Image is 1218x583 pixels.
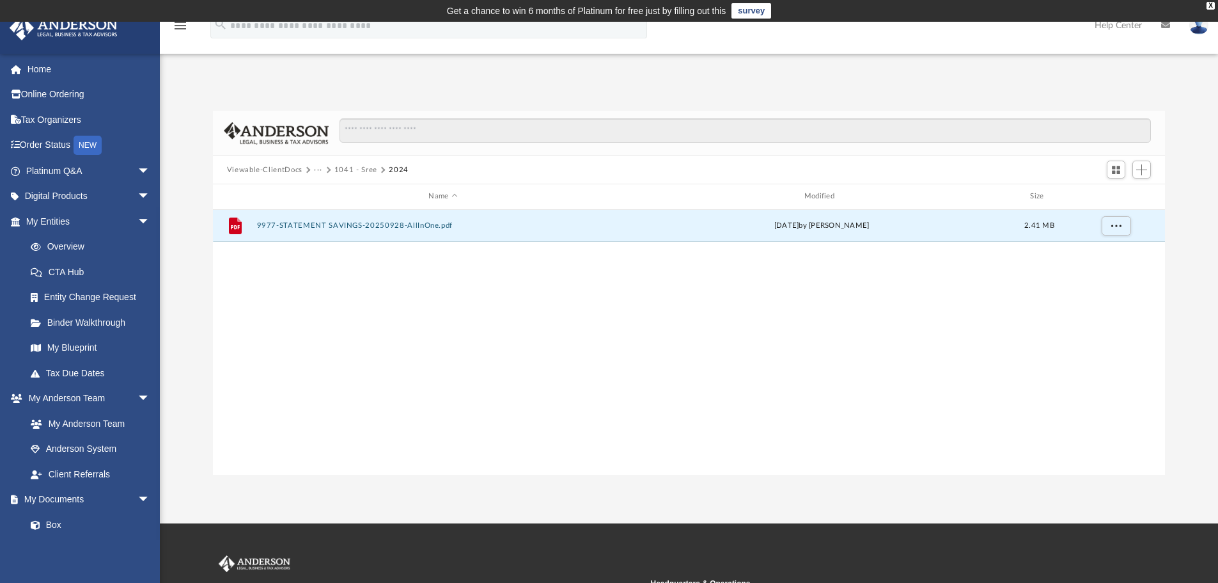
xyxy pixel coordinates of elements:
[9,82,169,108] a: Online Ordering
[1024,222,1054,229] span: 2.41 MB
[340,118,1151,143] input: Search files and folders
[137,158,163,184] span: arrow_drop_down
[18,259,169,285] a: CTA Hub
[18,461,163,487] a: Client Referrals
[389,164,409,176] button: 2024
[214,17,228,31] i: search
[731,3,771,19] a: survey
[1132,161,1152,179] button: Add
[447,3,726,19] div: Get a chance to win 6 months of Platinum for free just by filling out this
[1101,216,1130,236] button: More options
[9,487,163,513] a: My Documentsarrow_drop_down
[74,136,102,155] div: NEW
[635,191,1008,202] div: Modified
[1070,191,1160,202] div: id
[137,184,163,210] span: arrow_drop_down
[9,107,169,132] a: Tax Organizers
[216,555,293,572] img: Anderson Advisors Platinum Portal
[1189,16,1208,35] img: User Pic
[9,132,169,159] a: Order StatusNEW
[173,18,188,33] i: menu
[18,335,163,361] a: My Blueprint
[18,234,169,260] a: Overview
[334,164,377,176] button: 1041 - Sree
[9,209,169,234] a: My Entitiesarrow_drop_down
[18,436,163,462] a: Anderson System
[213,210,1166,475] div: grid
[137,487,163,513] span: arrow_drop_down
[137,386,163,412] span: arrow_drop_down
[173,24,188,33] a: menu
[18,411,157,436] a: My Anderson Team
[635,220,1008,232] div: by [PERSON_NAME]
[9,386,163,411] a: My Anderson Teamarrow_drop_down
[314,164,322,176] button: ···
[9,184,169,209] a: Digital Productsarrow_drop_down
[219,191,251,202] div: id
[1107,161,1126,179] button: Switch to Grid View
[6,15,121,40] img: Anderson Advisors Platinum Portal
[18,538,163,563] a: Meeting Minutes
[9,158,169,184] a: Platinum Q&Aarrow_drop_down
[9,56,169,82] a: Home
[1013,191,1065,202] div: Size
[18,360,169,386] a: Tax Due Dates
[256,221,629,230] button: 9977-STATEMENT SAVINGS-20250928-AllInOne.pdf
[18,310,169,335] a: Binder Walkthrough
[18,512,157,538] a: Box
[256,191,629,202] div: Name
[1206,2,1215,10] div: close
[137,209,163,235] span: arrow_drop_down
[774,222,799,229] span: [DATE]
[18,285,169,310] a: Entity Change Request
[227,164,302,176] button: Viewable-ClientDocs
